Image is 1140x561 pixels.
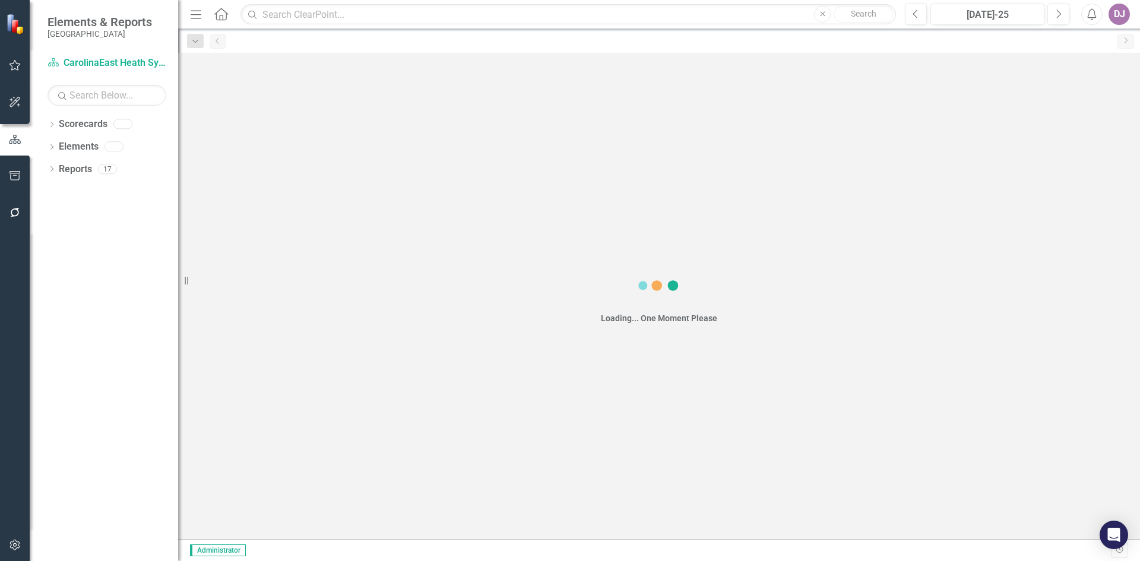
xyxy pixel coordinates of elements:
[47,29,152,39] small: [GEOGRAPHIC_DATA]
[59,140,99,154] a: Elements
[935,8,1040,22] div: [DATE]-25
[601,312,717,324] div: Loading... One Moment Please
[6,13,27,34] img: ClearPoint Strategy
[59,118,107,131] a: Scorecards
[98,164,117,174] div: 17
[47,56,166,70] a: CarolinaEast Heath System
[240,4,896,25] input: Search ClearPoint...
[1100,521,1128,549] div: Open Intercom Messenger
[930,4,1044,25] button: [DATE]-25
[851,9,876,18] span: Search
[834,6,893,23] button: Search
[1109,4,1130,25] button: DJ
[59,163,92,176] a: Reports
[47,15,152,29] span: Elements & Reports
[47,85,166,106] input: Search Below...
[190,544,246,556] span: Administrator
